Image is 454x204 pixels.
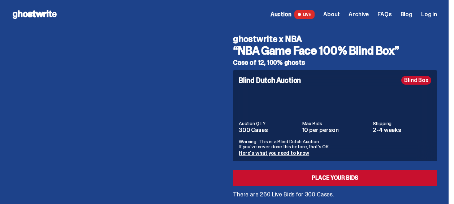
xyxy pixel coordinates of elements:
[294,10,315,19] span: LIVE
[349,12,369,17] a: Archive
[239,77,301,84] h4: Blind Dutch Auction
[271,10,315,19] a: Auction LIVE
[377,12,392,17] a: FAQs
[239,121,298,126] dt: Auction QTY
[233,59,437,66] h5: Case of 12, 100% ghosts
[302,127,369,133] dd: 10 per person
[302,121,369,126] dt: Max Bids
[233,192,437,197] p: There are 260 Live Bids for 300 Cases.
[401,76,431,85] div: Blind Box
[401,12,412,17] a: Blog
[373,121,431,126] dt: Shipping
[421,12,437,17] a: Log in
[233,170,437,186] a: Place your Bids
[271,12,291,17] span: Auction
[373,127,431,133] dd: 2-4 weeks
[239,139,431,149] p: Warning: This is a Blind Dutch Auction. If you’ve never done this before, that’s OK.
[323,12,340,17] a: About
[233,35,437,43] h4: ghostwrite x NBA
[239,127,298,133] dd: 300 Cases
[239,150,309,156] a: Here's what you need to know
[233,45,437,56] h3: “NBA Game Face 100% Blind Box”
